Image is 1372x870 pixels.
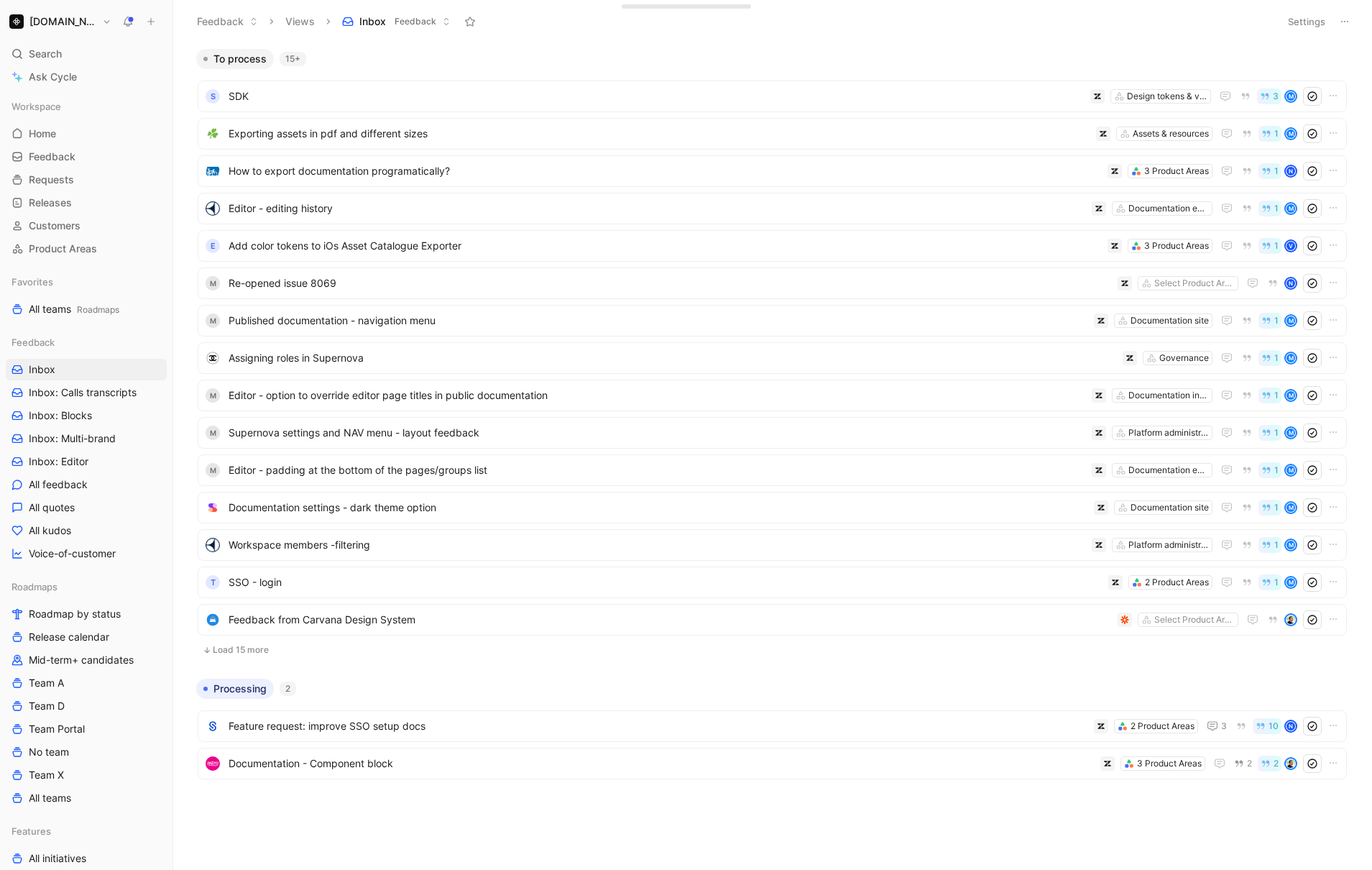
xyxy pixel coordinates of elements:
[1258,462,1281,478] button: 1
[29,408,92,423] span: Inbox: Blocks
[6,764,167,786] a: Team X
[229,237,1102,255] span: Add color tokens to iOs Asset Catalogue Exporter
[1247,759,1252,768] span: 2
[1128,388,1209,403] div: Documentation insights
[1144,239,1209,253] div: 3 Product Areas
[1274,354,1279,362] span: 1
[229,200,1086,217] span: Editor - editing history
[1286,353,1296,363] div: M
[29,362,55,377] span: Inbox
[1145,575,1209,590] div: 2 Product Areas
[1127,89,1207,104] div: Design tokens & variables
[1128,426,1209,440] div: Platform administration
[6,169,167,191] a: Requests
[206,313,220,328] div: M
[1204,718,1230,735] button: 3
[229,574,1102,591] span: SSO - login
[1154,276,1235,290] div: Select Product Areas
[196,679,274,699] button: Processing
[198,492,1347,523] a: logoDocumentation settings - dark theme optionDocumentation site1M
[6,576,167,597] div: Roadmaps
[6,848,167,869] a: All initiatives
[1274,466,1279,475] span: 1
[29,699,65,713] span: Team D
[6,331,167,564] div: FeedbackInboxInbox: Calls transcriptsInbox: BlocksInbox: Multi-brandInbox: EditorAll feedbackAll ...
[198,118,1347,150] a: logoExporting assets in pdf and different sizesAssets & resources1M
[29,173,74,187] span: Requests
[359,14,386,29] span: Inbox
[198,155,1347,187] a: logoHow to export documentation programatically?3 Product Areas1N
[1286,540,1296,550] div: M
[29,653,134,667] span: Mid-term+ candidates
[1286,503,1296,513] div: M
[29,722,85,736] span: Team Portal
[1258,126,1281,142] button: 1
[6,12,115,32] button: Supernova.io[DOMAIN_NAME]
[190,49,1354,667] div: To process15+Load 15 more
[206,201,220,216] img: logo
[6,331,167,353] div: Feedback
[29,607,121,621] span: Roadmap by status
[229,424,1086,441] span: Supernova settings and NAV menu - layout feedback
[229,462,1086,479] span: Editor - padding at the bottom of the pages/groups list
[1286,129,1296,139] div: M
[6,820,167,842] div: Features
[1274,578,1279,587] span: 1
[1258,500,1281,516] button: 1
[1258,163,1281,179] button: 1
[29,791,71,805] span: All teams
[11,99,61,114] span: Workspace
[1221,722,1227,731] span: 3
[1131,313,1209,328] div: Documentation site
[1269,722,1279,731] span: 10
[11,335,55,349] span: Feedback
[229,536,1086,554] span: Workspace members -filtering
[229,499,1088,516] span: Documentation settings - dark theme option
[29,219,80,233] span: Customers
[198,305,1347,336] a: MPublished documentation - navigation menuDocumentation site1M
[6,43,167,65] div: Search
[29,676,64,690] span: Team A
[1231,756,1255,771] button: 2
[6,603,167,625] a: Roadmap by status
[190,679,1354,784] div: Processing2
[198,267,1347,299] a: MRe-opened issue 8069Select Product AreasN
[1286,759,1296,769] img: avatar
[6,787,167,809] a: All teams
[1258,756,1281,771] button: 2
[29,196,72,210] span: Releases
[198,748,1347,779] a: logoDocumentation - Component block3 Product Areas22avatar
[1286,316,1296,326] div: M
[29,768,64,782] span: Team X
[229,275,1112,292] span: Re-opened issue 8069
[198,641,1347,659] button: Load 15 more
[1286,91,1296,101] div: M
[29,68,77,86] span: Ask Cycle
[198,567,1347,598] a: TSSO - login2 Product Areas1M
[6,695,167,717] a: Team D
[1128,201,1209,216] div: Documentation editor
[206,463,220,477] div: M
[213,682,267,696] span: Processing
[229,718,1088,735] span: Feature request: improve SSO setup docs
[229,755,1095,772] span: Documentation - Component block
[6,428,167,449] a: Inbox: Multi-brand
[6,359,167,380] a: Inbox
[198,380,1347,411] a: MEditor - option to override editor page titles in public documentationDocumentation insights1M
[6,146,167,168] a: Feedback
[1273,92,1279,101] span: 3
[1274,391,1279,400] span: 1
[6,451,167,472] a: Inbox: Editor
[6,576,167,809] div: RoadmapsRoadmap by statusRelease calendarMid-term+ candidatesTeam ATeam DTeam PortalNo teamTeam X...
[29,745,69,759] span: No team
[198,710,1347,742] a: logoFeature request: improve SSO setup docs2 Product Areas310N
[1133,127,1209,141] div: Assets & resources
[198,342,1347,374] a: logoAssigning roles in SupernovaGovernance1M
[29,431,116,446] span: Inbox: Multi-brand
[29,127,56,141] span: Home
[1258,313,1281,329] button: 1
[6,741,167,763] a: No team
[198,417,1347,449] a: MSupernova settings and NAV menu - layout feedbackPlatform administration1M
[1258,537,1281,553] button: 1
[1131,500,1209,515] div: Documentation site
